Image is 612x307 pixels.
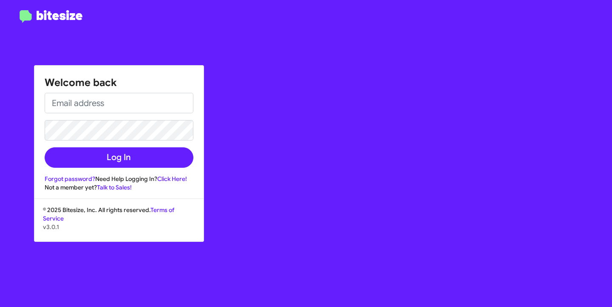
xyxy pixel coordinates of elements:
a: Click Here! [157,175,187,183]
a: Talk to Sales! [97,184,132,191]
h1: Welcome back [45,76,193,89]
div: Need Help Logging In? [45,175,193,183]
div: © 2025 Bitesize, Inc. All rights reserved. [34,206,204,241]
a: Forgot password? [45,175,95,183]
button: Log In [45,147,193,168]
p: v3.0.1 [43,223,195,231]
div: Not a member yet? [45,183,193,192]
a: Terms of Service [43,206,174,222]
input: Email address [45,93,193,113]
